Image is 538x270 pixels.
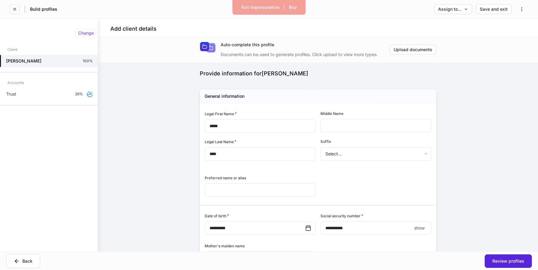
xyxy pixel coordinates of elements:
h6: Mother's maiden name [205,243,245,249]
h6: Social security number [320,213,363,219]
button: Review profiles [485,254,532,268]
button: Back [6,254,40,268]
div: Save and exit [480,7,508,11]
div: Auto-complete this profile [221,42,390,48]
div: Client [7,44,17,55]
h6: Preferred name or alias [205,175,246,181]
button: Save and exit [476,4,512,14]
button: Assign to... [434,4,472,14]
h5: Build profiles [30,6,57,12]
div: Upload documents [394,48,432,52]
p: 26% [75,92,83,97]
h6: Suffix [320,139,331,144]
button: Upload documents [390,45,436,55]
div: Change [78,31,94,35]
div: Accounts [7,77,24,88]
p: show [414,225,425,231]
button: Blur [285,2,301,12]
div: Provide information for [PERSON_NAME] [200,70,436,77]
p: 100% [83,59,93,63]
h6: Middle Name [320,111,343,116]
div: Exit Impersonation [241,5,279,10]
div: Select... [320,147,431,161]
h5: [PERSON_NAME] [6,58,41,64]
h6: Legal Last Name [205,139,237,145]
div: Back [14,258,32,264]
div: Assign to... [438,7,468,11]
button: Change [74,28,98,38]
div: Review profiles [492,259,524,263]
div: Documents can be used to generate profiles. Click upload to view more types. [221,48,390,58]
h6: Date of birth [205,213,229,219]
p: Trust [6,91,16,97]
h6: Legal First Name [205,111,237,117]
div: Blur [289,5,297,10]
h5: General information [205,93,244,99]
button: Exit Impersonation [237,2,283,12]
h4: Add client details [110,25,157,32]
